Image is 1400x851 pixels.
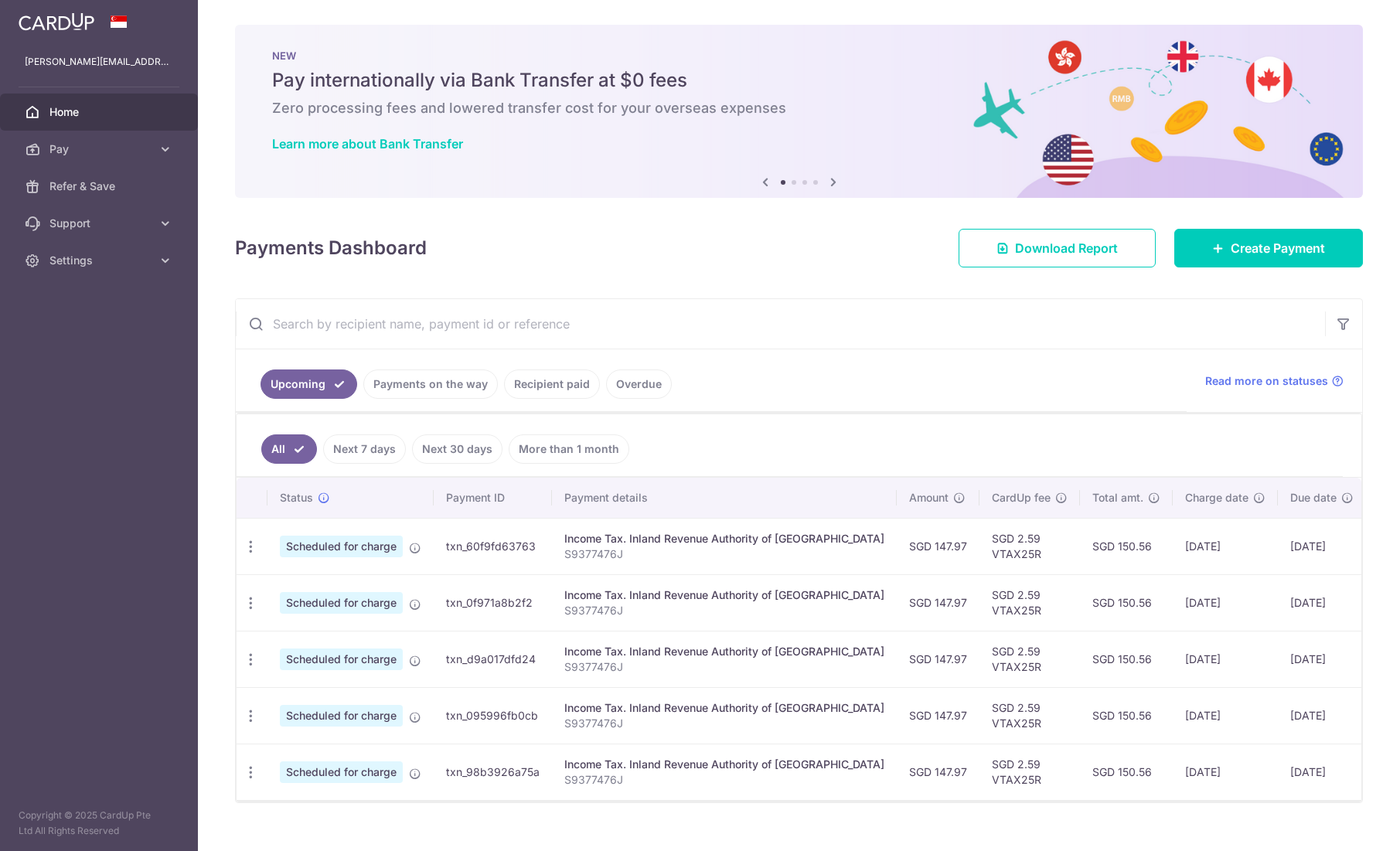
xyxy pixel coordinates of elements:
td: [DATE] [1278,631,1366,687]
td: txn_d9a017dfd24 [434,631,552,687]
div: Income Tax. Inland Revenue Authority of [GEOGRAPHIC_DATA] [564,644,884,659]
a: Next 7 days [323,434,406,464]
p: S9377476J [564,603,884,618]
span: Refer & Save [49,179,152,194]
td: SGD 2.59 VTAX25R [979,518,1080,574]
td: [DATE] [1173,744,1278,800]
td: SGD 2.59 VTAX25R [979,574,1080,631]
td: SGD 147.97 [897,518,979,574]
td: SGD 147.97 [897,687,979,744]
div: Income Tax. Inland Revenue Authority of [GEOGRAPHIC_DATA] [564,757,884,772]
div: Income Tax. Inland Revenue Authority of [GEOGRAPHIC_DATA] [564,587,884,603]
td: SGD 2.59 VTAX25R [979,631,1080,687]
td: SGD 150.56 [1080,518,1173,574]
span: Support [49,216,152,231]
a: Read more on statuses [1205,373,1344,389]
td: SGD 150.56 [1080,687,1173,744]
p: NEW [272,49,1326,62]
td: txn_60f9fd63763 [434,518,552,574]
a: More than 1 month [509,434,629,464]
h5: Pay internationally via Bank Transfer at $0 fees [272,68,1326,93]
td: [DATE] [1278,518,1366,574]
td: SGD 147.97 [897,631,979,687]
a: Download Report [959,229,1156,267]
span: Scheduled for charge [280,761,403,783]
a: Upcoming [261,369,357,399]
td: SGD 150.56 [1080,631,1173,687]
td: txn_0f971a8b2f2 [434,574,552,631]
span: Settings [49,253,152,268]
span: Read more on statuses [1205,373,1328,389]
td: SGD 147.97 [897,574,979,631]
h6: Zero processing fees and lowered transfer cost for your overseas expenses [272,99,1326,117]
img: CardUp [19,12,94,31]
img: Bank transfer banner [235,25,1363,198]
div: Income Tax. Inland Revenue Authority of [GEOGRAPHIC_DATA] [564,700,884,716]
p: [PERSON_NAME][EMAIL_ADDRESS][DOMAIN_NAME] [25,54,173,70]
input: Search by recipient name, payment id or reference [236,299,1325,349]
td: SGD 2.59 VTAX25R [979,687,1080,744]
span: Download Report [1015,239,1118,257]
td: [DATE] [1173,687,1278,744]
a: All [261,434,317,464]
span: Scheduled for charge [280,592,403,614]
td: [DATE] [1278,574,1366,631]
span: Pay [49,141,152,157]
td: [DATE] [1173,574,1278,631]
span: Charge date [1185,490,1248,505]
p: S9377476J [564,716,884,731]
td: SGD 2.59 VTAX25R [979,744,1080,800]
th: Payment ID [434,478,552,518]
a: Overdue [606,369,672,399]
span: Home [49,104,152,120]
td: [DATE] [1173,631,1278,687]
td: SGD 150.56 [1080,744,1173,800]
p: S9377476J [564,546,884,562]
span: Amount [909,490,949,505]
p: S9377476J [564,772,884,788]
span: Create Payment [1231,239,1325,257]
a: Learn more about Bank Transfer [272,136,463,151]
a: Create Payment [1174,229,1363,267]
a: Next 30 days [412,434,502,464]
a: Payments on the way [363,369,498,399]
h4: Payments Dashboard [235,234,427,262]
span: CardUp fee [992,490,1051,505]
td: SGD 150.56 [1080,574,1173,631]
div: Income Tax. Inland Revenue Authority of [GEOGRAPHIC_DATA] [564,531,884,546]
span: Scheduled for charge [280,705,403,727]
a: Recipient paid [504,369,600,399]
td: txn_095996fb0cb [434,687,552,744]
td: txn_98b3926a75a [434,744,552,800]
p: S9377476J [564,659,884,675]
span: Due date [1290,490,1337,505]
td: [DATE] [1278,687,1366,744]
td: [DATE] [1173,518,1278,574]
span: Scheduled for charge [280,536,403,557]
span: Status [280,490,313,505]
th: Payment details [552,478,897,518]
td: SGD 147.97 [897,744,979,800]
td: [DATE] [1278,744,1366,800]
span: Scheduled for charge [280,648,403,670]
span: Total amt. [1092,490,1143,505]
